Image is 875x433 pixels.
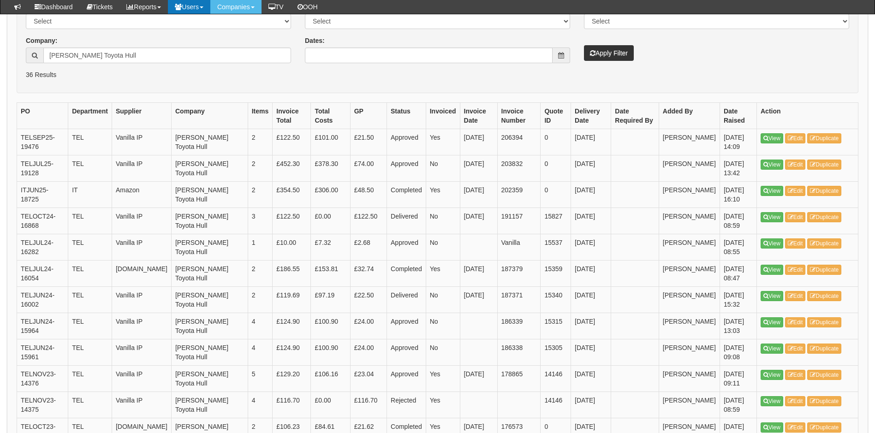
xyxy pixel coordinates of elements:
td: [DOMAIN_NAME] [112,261,171,287]
td: Vanilla [497,234,541,261]
td: 3 [248,208,273,234]
a: Duplicate [807,238,841,249]
td: TELJUL24-16054 [17,261,68,287]
td: [DATE] 08:59 [720,208,756,234]
td: [PERSON_NAME] [659,392,720,418]
td: £32.74 [350,261,387,287]
td: [DATE] 08:47 [720,261,756,287]
a: View [761,317,783,327]
th: Items [248,103,273,129]
td: £24.00 [350,313,387,339]
td: [DATE] 16:10 [720,182,756,208]
td: Delivered [387,287,426,313]
td: [PERSON_NAME] [659,129,720,155]
a: View [761,186,783,196]
td: No [426,155,460,182]
td: [PERSON_NAME] Toyota Hull [171,208,248,234]
td: Approved [387,366,426,392]
td: 14146 [541,366,571,392]
td: [PERSON_NAME] Toyota Hull [171,392,248,418]
td: [DATE] 13:42 [720,155,756,182]
td: £0.00 [311,208,350,234]
td: £116.70 [350,392,387,418]
td: Yes [426,261,460,287]
td: £106.16 [311,366,350,392]
td: [PERSON_NAME] [659,287,720,313]
a: Duplicate [807,186,841,196]
td: [DATE] [460,366,497,392]
td: Approved [387,155,426,182]
a: Edit [785,265,806,275]
th: GP [350,103,387,129]
a: Edit [785,317,806,327]
a: Duplicate [807,344,841,354]
td: 178865 [497,366,541,392]
td: 4 [248,339,273,366]
td: [DATE] 15:32 [720,287,756,313]
td: TEL [68,313,112,339]
td: £24.00 [350,339,387,366]
td: [PERSON_NAME] [659,366,720,392]
td: No [426,287,460,313]
td: Approved [387,313,426,339]
th: Invoiced [426,103,460,129]
td: [DATE] [460,155,497,182]
td: TEL [68,287,112,313]
td: TEL [68,155,112,182]
td: IT [68,182,112,208]
a: View [761,344,783,354]
td: 202359 [497,182,541,208]
a: Duplicate [807,317,841,327]
td: No [426,208,460,234]
th: Invoice Number [497,103,541,129]
th: Action [757,103,858,129]
td: [PERSON_NAME] Toyota Hull [171,339,248,366]
td: £2.68 [350,234,387,261]
td: 15340 [541,287,571,313]
td: No [426,339,460,366]
th: Invoice Total [273,103,311,129]
td: TELNOV23-14376 [17,366,68,392]
td: TELJUN24-16002 [17,287,68,313]
td: Delivered [387,208,426,234]
td: Vanilla IP [112,339,171,366]
a: Edit [785,133,806,143]
td: TEL [68,366,112,392]
td: [DATE] 14:09 [720,129,756,155]
td: £22.50 [350,287,387,313]
td: [DATE] [571,366,611,392]
td: £122.50 [273,129,311,155]
td: £122.50 [273,208,311,234]
td: 2 [248,261,273,287]
td: £124.90 [273,313,311,339]
a: Edit [785,238,806,249]
td: [PERSON_NAME] Toyota Hull [171,182,248,208]
td: £129.20 [273,366,311,392]
td: £74.00 [350,155,387,182]
td: £306.00 [311,182,350,208]
td: [DATE] [460,261,497,287]
td: [DATE] 09:11 [720,366,756,392]
a: Edit [785,396,806,406]
td: Vanilla IP [112,155,171,182]
a: Duplicate [807,370,841,380]
th: Quote ID [541,103,571,129]
td: TEL [68,261,112,287]
td: [DATE] [571,208,611,234]
td: Vanilla IP [112,366,171,392]
th: PO [17,103,68,129]
a: View [761,370,783,380]
td: £153.81 [311,261,350,287]
td: [PERSON_NAME] [659,234,720,261]
td: 0 [541,129,571,155]
a: Duplicate [807,265,841,275]
td: £378.30 [311,155,350,182]
td: 191157 [497,208,541,234]
td: [DATE] [460,208,497,234]
td: £186.55 [273,261,311,287]
a: Edit [785,370,806,380]
td: [PERSON_NAME] Toyota Hull [171,287,248,313]
a: Duplicate [807,396,841,406]
td: TELSEP25-19476 [17,129,68,155]
td: 1 [248,234,273,261]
